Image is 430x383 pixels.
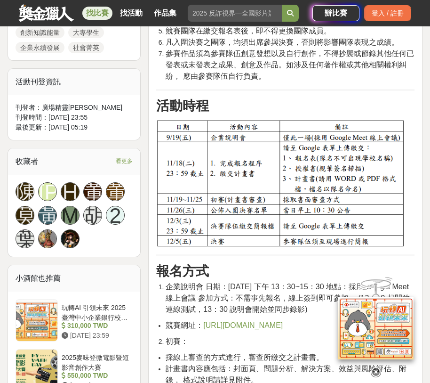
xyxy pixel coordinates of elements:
span: 凡入圍決賽之團隊，均須出席參與決賽，否則將影響團隊表現之成績。 [166,38,399,46]
a: H [61,182,80,201]
a: 董 [83,182,102,201]
div: 小酒館也推薦 [8,265,140,292]
a: 找活動 [116,7,146,20]
img: d2146d9a-e6f6-4337-9592-8cefde37ba6b.png [338,297,414,359]
a: 董 [106,182,125,201]
span: 競賽網址： [166,321,203,329]
div: 刊登者： 廣場精靈[PERSON_NAME] [16,103,133,113]
div: 550,000 TWD [62,371,129,381]
div: 2025麥味登微電影暨短影音創作大賽 [62,353,129,371]
a: 黃 [38,206,57,225]
span: 收藏者 [16,157,38,165]
a: 2 [106,206,125,225]
div: 最後更新： [DATE] 05:19 [16,122,133,132]
div: 活動刊登資訊 [8,69,140,95]
div: 登入 / 註冊 [364,5,411,21]
div: 玩轉AI 引領未來 2025臺灣中小企業銀行校園金融科技創意挑戰賽 [62,303,129,321]
strong: 報名方式 [156,264,209,278]
div: [DATE] 23:59 [62,331,129,341]
img: 1fd35f36-fa08-46c2-9768-23ee0523cbea.png [156,120,405,247]
span: 採線上審查的方式進行，審查所繳交之計畫書。 [166,353,324,361]
a: M [61,206,80,225]
a: 辦比賽 [312,5,359,21]
a: 創新知識能量 [16,27,64,38]
span: 初賽： [166,337,188,345]
a: 找比賽 [82,7,112,20]
a: 作品集 [150,7,180,20]
a: [PERSON_NAME] [38,182,57,201]
a: 大專學生 [68,27,104,38]
a: 社會菁英 [68,42,104,53]
a: 陳 [16,182,34,201]
img: Avatar [61,230,79,248]
a: Avatar [61,229,80,248]
a: 葉 [16,229,34,248]
a: 胡 [83,206,102,225]
span: 競賽團隊在繳交報名表後，即不得更換團隊成員。 [166,27,331,35]
span: 參賽作品須為參賽隊伍創意發想以及自行創作，不得抄襲或節錄其他任何已發表或未發表之成果、創意及作品。如涉及任何著作權或其他相關權利糾紛， 應由參賽隊伍自行負責。 [166,49,414,80]
a: 玩轉AI 引領未來 2025臺灣中小企業銀行校園金融科技創意挑戰賽 310,000 TWD [DATE] 23:59 [16,299,133,342]
strong: 活動時程 [156,98,209,113]
img: Avatar [39,230,56,248]
div: 310,000 TWD [62,321,129,331]
input: 2025 反詐視界—全國影片競賽 [188,5,282,22]
div: 刊登時間： [DATE] 23:55 [16,113,133,122]
span: 企業說明會 日期：[DATE] 下午 13：30~15：30 地點：採用 Google Meet 線上會議 參加方式：不需事先報名，線上簽到即可參加。 (13：20 起開放連線測試，13：30 ... [166,283,409,313]
a: 莫 [16,206,34,225]
a: [URL][DOMAIN_NAME] [203,322,283,329]
a: Avatar [38,229,57,248]
a: 企業永續發展 [16,42,64,53]
span: 看更多 [116,156,133,166]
